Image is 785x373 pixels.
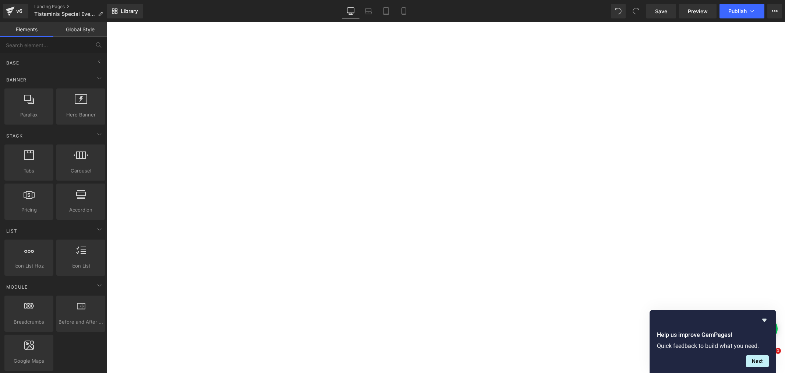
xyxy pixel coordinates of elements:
button: Next question [746,355,769,367]
span: Accordion [59,206,103,214]
div: v6 [15,6,24,16]
span: 1 [775,348,781,354]
span: Preview [688,7,708,15]
span: Before and After Images [59,318,103,326]
span: Banner [6,76,27,83]
span: Carousel [59,167,103,175]
span: Breadcrumbs [7,318,51,326]
a: Landing Pages [34,4,109,10]
span: Save [655,7,667,15]
a: Tablet [377,4,395,18]
button: Redo [629,4,643,18]
span: Google Maps [7,357,51,365]
a: Mobile [395,4,413,18]
button: Undo [611,4,626,18]
span: Tabs [7,167,51,175]
span: Icon List [59,262,103,270]
a: New Library [107,4,143,18]
span: Base [6,59,20,66]
div: Help us improve GemPages! [657,316,769,367]
span: List [6,227,18,234]
a: Laptop [360,4,377,18]
a: Desktop [342,4,360,18]
button: More [767,4,782,18]
span: Pricing [7,206,51,214]
a: Preview [679,4,717,18]
span: Hero Banner [59,111,103,119]
h2: Help us improve GemPages! [657,331,769,339]
span: Stack [6,132,24,139]
a: v6 [3,4,28,18]
button: Publish [719,4,764,18]
span: Publish [728,8,747,14]
a: Global Style [53,22,107,37]
span: Icon List Hoz [7,262,51,270]
span: Library [121,8,138,14]
span: Module [6,283,28,290]
p: Quick feedback to build what you need. [657,342,769,349]
button: Hide survey [760,316,769,325]
span: Tistaminis Special Events [34,11,95,17]
span: Parallax [7,111,51,119]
